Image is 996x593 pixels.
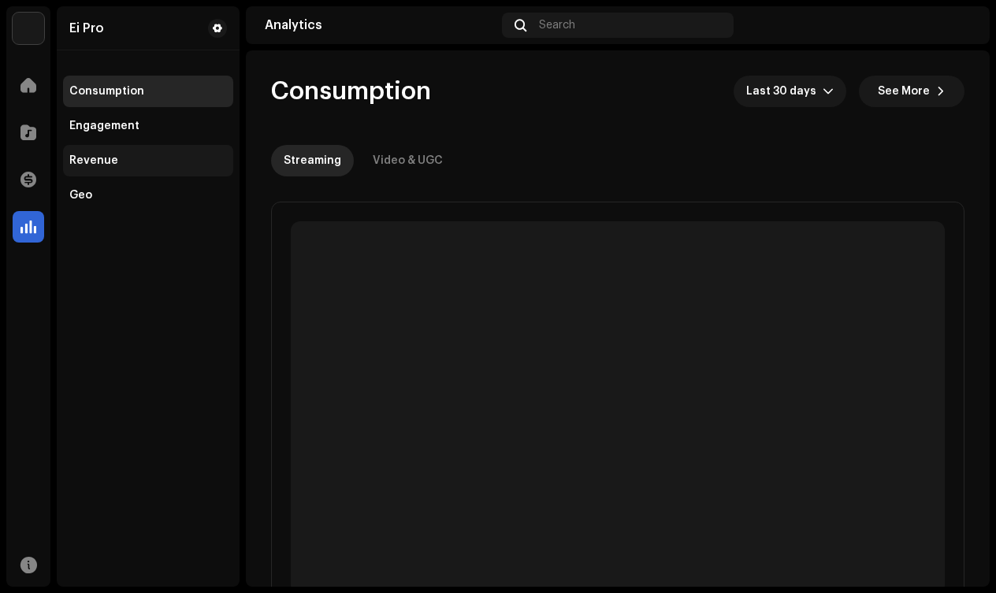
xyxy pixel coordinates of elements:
span: Search [539,19,575,32]
div: Engagement [69,120,139,132]
div: Analytics [265,19,496,32]
button: See More [859,76,964,107]
div: Geo [69,189,92,202]
span: See More [878,76,930,107]
div: Revenue [69,154,118,167]
div: Ei Pro [69,22,104,35]
div: Consumption [69,85,144,98]
span: Consumption [271,76,431,107]
re-m-nav-item: Engagement [63,110,233,142]
span: Last 30 days [746,76,823,107]
img: de0d2825-999c-4937-b35a-9adca56ee094 [13,13,44,44]
re-m-nav-item: Consumption [63,76,233,107]
div: dropdown trigger [823,76,834,107]
img: 4b0fd8dd-feb0-4180-9da5-a57c1c3de93f [946,13,971,38]
div: Video & UGC [373,145,443,176]
re-m-nav-item: Geo [63,180,233,211]
div: Streaming [284,145,341,176]
re-m-nav-item: Revenue [63,145,233,176]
